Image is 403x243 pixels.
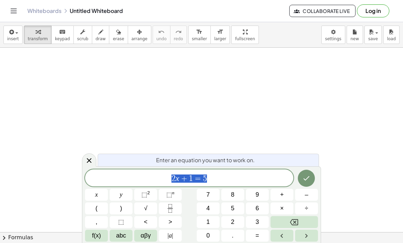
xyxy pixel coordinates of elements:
[350,36,359,41] span: new
[7,36,19,41] span: insert
[110,189,133,201] button: y
[357,4,389,17] button: Log in
[210,26,230,44] button: format_sizelarger
[196,28,203,36] i: format_size
[158,28,165,36] i: undo
[168,232,169,239] span: |
[116,231,126,240] span: abc
[109,26,128,44] button: erase
[295,8,350,14] span: Collaborate Live
[171,174,176,183] span: 2
[159,202,182,214] button: Fraction
[159,216,182,228] button: Greater than
[221,202,244,214] button: 5
[168,231,173,240] span: a
[206,217,210,227] span: 1
[255,217,259,227] span: 3
[197,230,220,242] button: 0
[141,231,151,240] span: αβγ
[134,189,157,201] button: Squared
[217,28,223,36] i: format_size
[321,26,345,44] button: settings
[270,202,293,214] button: Times
[144,204,148,213] span: √
[118,217,124,227] span: ⬚
[59,28,66,36] i: keyboard
[85,189,108,201] button: x
[8,5,19,16] button: Toggle navigation
[85,202,108,214] button: (
[197,202,220,214] button: 4
[113,36,124,41] span: erase
[231,217,234,227] span: 2
[179,174,189,183] span: +
[246,189,269,201] button: 9
[270,189,293,201] button: Plus
[255,190,259,199] span: 9
[85,216,108,228] button: ,
[325,36,342,41] span: settings
[347,26,363,44] button: new
[368,36,378,41] span: save
[197,216,220,228] button: 1
[85,230,108,242] button: Functions
[159,230,182,242] button: Absolute value
[231,190,234,199] span: 8
[170,26,187,44] button: redoredo
[298,170,315,187] button: Done
[96,217,97,227] span: ,
[383,26,400,44] button: load
[174,36,183,41] span: redo
[96,204,98,213] span: (
[120,204,122,213] span: )
[134,216,157,228] button: Less than
[128,26,151,44] button: arrange
[289,5,356,17] button: Collaborate Live
[3,26,23,44] button: insert
[193,174,203,183] span: =
[280,204,284,213] span: ×
[197,189,220,201] button: 7
[221,216,244,228] button: 2
[270,230,293,242] button: Left arrow
[96,36,106,41] span: draw
[255,231,259,240] span: =
[159,189,182,201] button: Superscript
[55,36,70,41] span: keypad
[51,26,74,44] button: keyboardkeypad
[77,36,88,41] span: scrub
[221,230,244,242] button: .
[214,36,226,41] span: larger
[24,26,52,44] button: transform
[144,217,148,227] span: <
[176,174,179,183] var: x
[73,26,92,44] button: scrub
[95,190,98,199] span: x
[156,156,255,164] span: Enter an equation you want to work on.
[110,216,133,228] button: Placeholder
[189,174,193,183] span: 1
[131,36,148,41] span: arrange
[92,231,101,240] span: f(x)
[168,217,172,227] span: >
[172,190,175,195] sup: n
[120,190,123,199] span: y
[188,26,211,44] button: format_sizesmaller
[235,36,255,41] span: fullscreen
[203,174,207,183] span: 5
[110,230,133,242] button: Alphabet
[295,202,318,214] button: Divide
[387,36,396,41] span: load
[231,26,259,44] button: fullscreen
[206,204,210,213] span: 4
[110,202,133,214] button: )
[206,231,210,240] span: 0
[92,26,110,44] button: draw
[364,26,382,44] button: save
[192,36,207,41] span: smaller
[246,216,269,228] button: 3
[134,202,157,214] button: Square root
[156,36,167,41] span: undo
[221,189,244,201] button: 8
[305,204,308,213] span: ÷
